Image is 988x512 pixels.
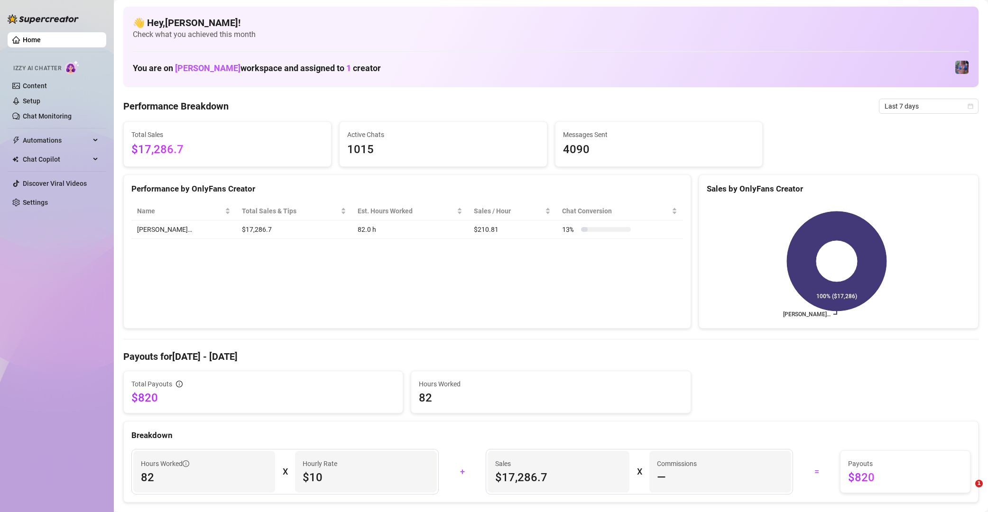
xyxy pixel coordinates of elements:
[123,100,229,113] h4: Performance Breakdown
[12,156,18,163] img: Chat Copilot
[799,464,834,479] div: =
[236,202,352,220] th: Total Sales & Tips
[885,99,973,113] span: Last 7 days
[236,220,352,239] td: $17,286.7
[563,141,755,159] span: 4090
[657,470,666,485] span: —
[23,152,90,167] span: Chat Copilot
[23,180,87,187] a: Discover Viral Videos
[12,137,20,144] span: thunderbolt
[444,464,480,479] div: +
[131,390,395,405] span: $820
[303,470,429,485] span: $10
[133,63,381,73] h1: You are on workspace and assigned to creator
[556,202,683,220] th: Chat Conversion
[65,60,80,74] img: AI Chatter
[637,464,642,479] div: X
[131,220,236,239] td: [PERSON_NAME]…
[13,64,61,73] span: Izzy AI Chatter
[563,129,755,140] span: Messages Sent
[242,206,339,216] span: Total Sales & Tips
[783,311,831,318] text: [PERSON_NAME]…
[183,460,189,467] span: info-circle
[131,379,172,389] span: Total Payouts
[131,429,970,442] div: Breakdown
[141,470,268,485] span: 82
[352,220,469,239] td: 82.0 h
[141,458,189,469] span: Hours Worked
[283,464,287,479] div: X
[23,36,41,44] a: Home
[848,458,962,469] span: Payouts
[468,202,556,220] th: Sales / Hour
[657,458,697,469] article: Commissions
[8,14,79,24] img: logo-BBDzfeDw.svg
[137,206,223,216] span: Name
[175,63,240,73] span: [PERSON_NAME]
[474,206,543,216] span: Sales / Hour
[123,350,979,363] h4: Payouts for [DATE] - [DATE]
[968,103,973,109] span: calendar
[347,141,539,159] span: 1015
[495,470,622,485] span: $17,286.7
[303,458,337,469] article: Hourly Rate
[848,470,962,485] span: $820
[23,82,47,90] a: Content
[562,224,577,235] span: 13 %
[707,183,970,195] div: Sales by OnlyFans Creator
[133,29,969,40] span: Check what you achieved this month
[346,63,351,73] span: 1
[131,129,323,140] span: Total Sales
[133,16,969,29] h4: 👋 Hey, [PERSON_NAME] !
[131,202,236,220] th: Name
[468,220,556,239] td: $210.81
[495,458,622,469] span: Sales
[975,480,983,487] span: 1
[956,480,979,503] iframe: Intercom live chat
[358,206,455,216] div: Est. Hours Worked
[176,381,183,387] span: info-circle
[347,129,539,140] span: Active Chats
[23,133,90,148] span: Automations
[562,206,669,216] span: Chat Conversion
[23,112,72,120] a: Chat Monitoring
[955,61,969,74] img: Jaylie
[419,379,683,389] span: Hours Worked
[131,141,323,159] span: $17,286.7
[131,183,683,195] div: Performance by OnlyFans Creator
[23,199,48,206] a: Settings
[419,390,683,405] span: 82
[23,97,40,105] a: Setup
